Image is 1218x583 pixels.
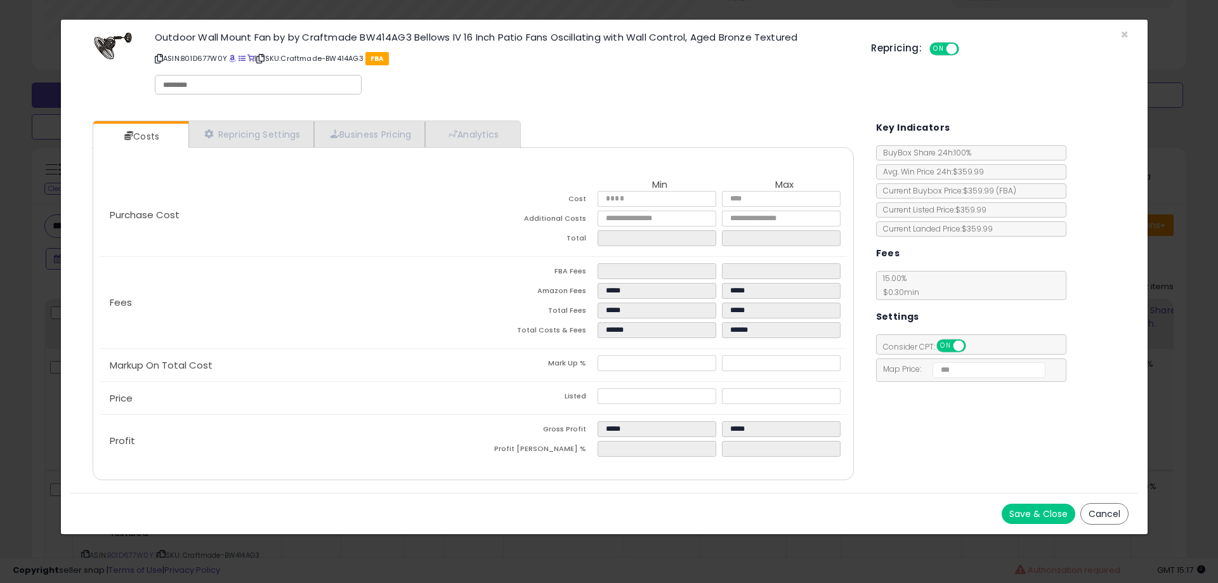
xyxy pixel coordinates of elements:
[722,180,846,191] th: Max
[877,223,993,234] span: Current Landed Price: $359.99
[871,43,922,53] h5: Repricing:
[100,210,473,220] p: Purchase Cost
[473,388,598,408] td: Listed
[877,341,983,352] span: Consider CPT:
[957,44,978,55] span: OFF
[425,121,519,147] a: Analytics
[1080,503,1129,525] button: Cancel
[229,53,236,63] a: BuyBox page
[877,147,971,158] span: BuyBox Share 24h: 100%
[473,230,598,250] td: Total
[100,298,473,308] p: Fees
[473,283,598,303] td: Amazon Fees
[473,441,598,461] td: Profit [PERSON_NAME] %
[365,52,389,65] span: FBA
[876,120,950,136] h5: Key Indicators
[877,287,919,298] span: $0.30 min
[100,360,473,370] p: Markup On Total Cost
[314,121,425,147] a: Business Pricing
[188,121,314,147] a: Repricing Settings
[247,53,254,63] a: Your listing only
[473,191,598,211] td: Cost
[239,53,246,63] a: All offer listings
[473,421,598,441] td: Gross Profit
[473,263,598,283] td: FBA Fees
[100,393,473,403] p: Price
[996,185,1016,196] span: ( FBA )
[473,303,598,322] td: Total Fees
[598,180,722,191] th: Min
[877,185,1016,196] span: Current Buybox Price:
[964,341,984,351] span: OFF
[1120,25,1129,44] span: ×
[931,44,946,55] span: ON
[155,48,852,69] p: ASIN: B01D677W0Y | SKU: Craftmade-BW414AG3
[963,185,1016,196] span: $359.99
[94,32,132,60] img: 41xiQVbQWtL._SL60_.jpg
[877,204,986,215] span: Current Listed Price: $359.99
[876,309,919,325] h5: Settings
[1002,504,1075,524] button: Save & Close
[938,341,953,351] span: ON
[155,32,852,42] h3: Outdoor Wall Mount Fan by by Craftmade BW414AG3 Bellows IV 16 Inch Patio Fans Oscillating with Wa...
[473,355,598,375] td: Mark Up %
[876,246,900,261] h5: Fees
[473,322,598,342] td: Total Costs & Fees
[877,273,919,298] span: 15.00 %
[93,124,187,149] a: Costs
[877,166,984,177] span: Avg. Win Price 24h: $359.99
[877,364,1046,374] span: Map Price:
[473,211,598,230] td: Additional Costs
[100,436,473,446] p: Profit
